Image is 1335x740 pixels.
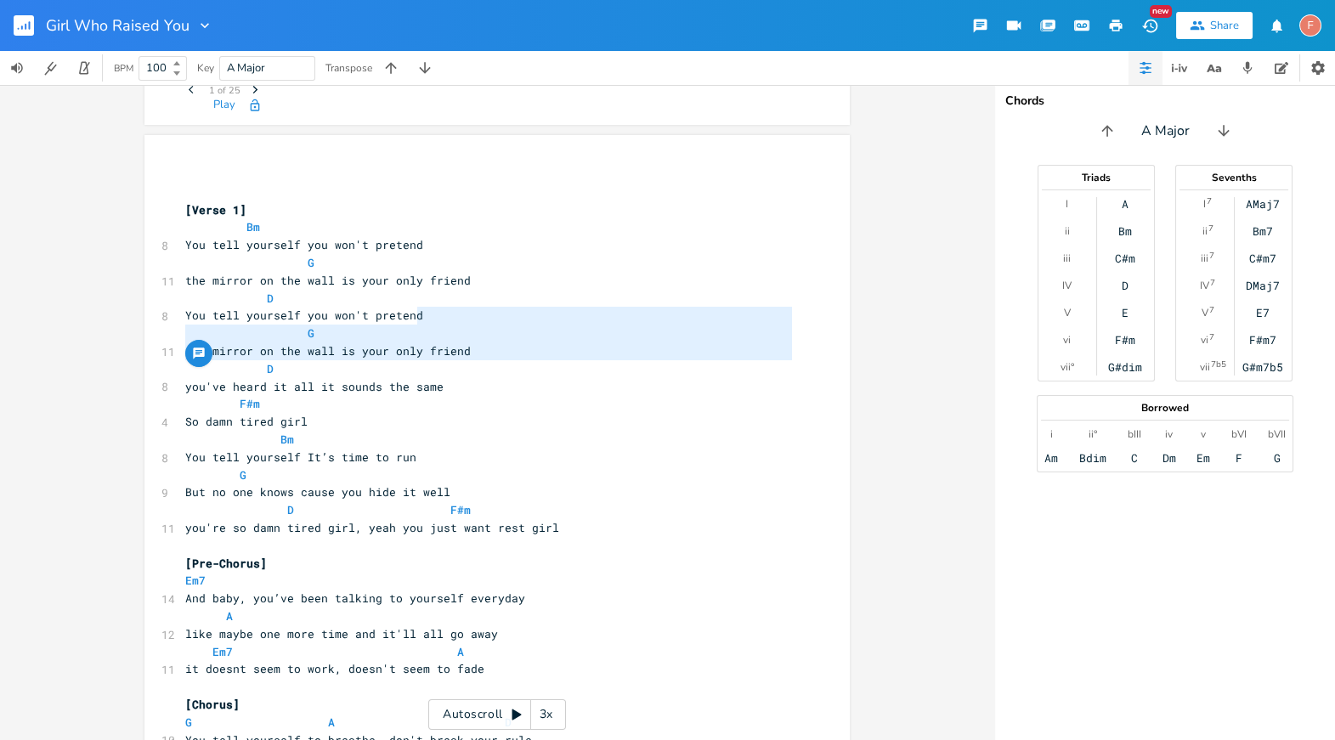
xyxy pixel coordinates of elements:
span: [Pre-Chorus] [185,556,267,571]
span: Em7 [212,644,233,659]
sup: 7 [1209,330,1214,344]
div: Em [1196,451,1210,465]
div: Sevenths [1176,172,1292,183]
span: So damn tired girl [185,414,308,429]
div: 3x [531,699,562,730]
span: G [185,715,192,730]
div: Key [197,63,214,73]
div: Autoscroll [428,699,566,730]
span: G [308,255,314,270]
div: Triads [1038,172,1154,183]
span: you've heard it all it sounds the same [185,379,444,394]
div: F#m7 [1249,333,1276,347]
div: Bm7 [1253,224,1273,238]
div: Borrowed [1038,403,1293,413]
div: Transpose [325,63,372,73]
div: I [1203,197,1206,211]
span: A Major [1141,121,1190,141]
span: it doesnt seem to work, doesn't seem to fade [185,661,484,676]
button: F [1299,6,1321,45]
sup: 7 [1209,249,1214,263]
div: Bm [1118,224,1132,238]
span: the mirror on the wall is your only friend [185,273,471,288]
span: 1 of 25 [209,86,240,95]
span: A Major [227,60,265,76]
div: Chords [1005,95,1325,107]
button: Share [1176,12,1253,39]
div: i [1050,427,1053,441]
div: iii [1063,251,1071,265]
div: D [1122,279,1129,292]
div: A [1122,197,1129,211]
div: bVII [1268,427,1286,441]
span: D [287,502,294,517]
div: fuzzyip [1299,14,1321,37]
span: You tell yourself It’s time to run [185,449,416,465]
sup: 7 [1207,195,1212,208]
span: A [457,644,464,659]
div: G#dim [1108,360,1142,374]
div: IV [1200,279,1209,292]
div: ii° [1089,427,1097,441]
div: V [1202,306,1208,319]
span: Bm [246,219,260,234]
div: iii [1201,251,1208,265]
div: C#m [1115,251,1135,265]
div: Am [1044,451,1058,465]
sup: 7 [1209,303,1214,317]
div: C#m7 [1249,251,1276,265]
div: vi [1063,333,1071,347]
div: F [1236,451,1242,465]
div: V [1064,306,1071,319]
div: Bdim [1079,451,1106,465]
span: And baby, you’ve been talking to yourself everyday [185,590,525,606]
button: Play [213,99,235,113]
div: I [1066,197,1068,211]
span: Girl Who Raised You [46,18,190,33]
span: G [308,325,314,341]
sup: 7b5 [1211,358,1226,371]
span: G [240,467,246,483]
div: vii [1200,360,1210,374]
div: G#m7b5 [1242,360,1283,374]
sup: 7 [1210,276,1215,290]
div: vi [1201,333,1208,347]
button: New [1133,10,1167,41]
div: E7 [1256,306,1270,319]
div: DMaj7 [1246,279,1280,292]
div: E [1122,306,1129,319]
span: F#m [450,502,471,517]
span: you're so damn tired girl, yeah you just want rest girl [185,520,559,535]
span: [Verse 1] [185,202,246,217]
span: You tell yourself you won't pretend [185,308,423,323]
span: the mirror on the wall is your only friend [185,343,471,359]
span: [Chorus] [185,697,240,712]
div: F#m [1115,333,1135,347]
div: bVI [1231,427,1247,441]
div: vii° [1061,360,1074,374]
div: BPM [114,64,133,73]
div: IV [1062,279,1072,292]
div: AMaj7 [1246,197,1280,211]
div: iv [1165,427,1173,441]
span: A [328,715,335,730]
span: A [226,608,233,624]
div: C [1131,451,1138,465]
span: Bm [280,432,294,447]
span: F#m [240,396,260,411]
div: ii [1202,224,1208,238]
span: like maybe one more time and it'll all go away [185,626,498,641]
div: Dm [1162,451,1175,465]
div: New [1150,5,1172,18]
div: Share [1210,18,1239,33]
span: You tell yourself you won't pretend [185,237,423,252]
div: G [1273,451,1280,465]
div: ii [1065,224,1070,238]
span: D [267,291,274,306]
div: bIII [1128,427,1141,441]
span: Em7 [185,573,206,588]
sup: 7 [1208,222,1213,235]
span: D [267,361,274,376]
div: v [1201,427,1206,441]
span: But no one knows cause you hide it well [185,484,450,500]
